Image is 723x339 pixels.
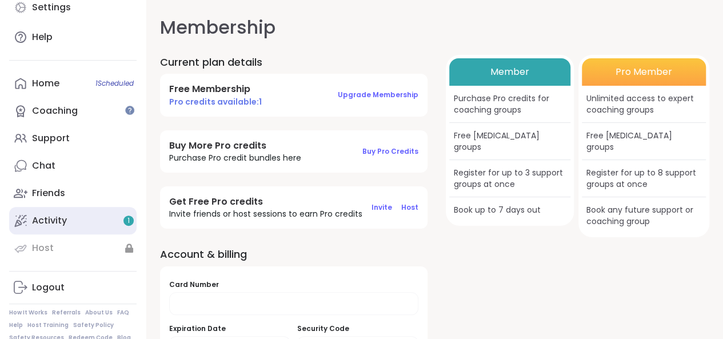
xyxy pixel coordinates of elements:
h4: Buy More Pro credits [169,139,301,152]
div: Help [32,31,53,43]
span: Buy Pro Credits [362,146,418,156]
div: Support [32,132,70,145]
div: Host [32,242,54,254]
div: Register for up to 8 support groups at once [582,160,706,197]
div: Book up to 7 days out [449,197,570,222]
a: Home1Scheduled [9,70,137,97]
div: Coaching [32,105,78,117]
div: Chat [32,159,55,172]
h5: Expiration Date [169,324,290,334]
div: Member [449,58,570,86]
a: Friends [9,180,137,207]
a: Help [9,23,137,51]
div: Home [32,77,59,90]
span: Pro credits available: 1 [169,96,262,107]
h2: Account & billing [160,247,428,261]
div: Logout [32,281,65,294]
a: How It Works [9,309,47,317]
a: Referrals [52,309,81,317]
span: Host [401,202,418,212]
h1: Membership [160,14,709,41]
div: Pro Member [582,58,706,86]
span: Upgrade Membership [338,90,418,99]
button: Invite [372,196,392,220]
a: Logout [9,274,137,301]
h2: Current plan details [160,55,428,69]
h5: Card Number [169,280,418,290]
span: 1 [127,216,130,226]
a: Activity1 [9,207,137,234]
a: About Us [85,309,113,317]
div: Free [MEDICAL_DATA] groups [449,123,570,160]
h5: Security Code [297,324,418,334]
div: Activity [32,214,67,227]
div: Book any future support or coaching group [582,197,706,234]
iframe: Secure card number input frame [179,300,409,309]
div: Settings [32,1,71,14]
button: Upgrade Membership [338,83,418,107]
span: Invite [372,202,392,212]
a: Chat [9,152,137,180]
a: Host [9,234,137,262]
a: Help [9,321,23,329]
h4: Free Membership [169,83,262,95]
span: Invite friends or host sessions to earn Pro credits [169,208,362,220]
a: Support [9,125,137,152]
span: Purchase Pro credit bundles here [169,152,301,163]
iframe: Spotlight [125,106,134,115]
a: Host Training [27,321,69,329]
div: Register for up to 3 support groups at once [449,160,570,197]
a: FAQ [117,309,129,317]
h4: Get Free Pro credits [169,196,362,208]
a: Safety Policy [73,321,114,329]
div: Friends [32,187,65,200]
a: Coaching [9,97,137,125]
div: Purchase Pro credits for coaching groups [449,86,570,123]
div: Free [MEDICAL_DATA] groups [582,123,706,160]
span: 1 Scheduled [95,79,134,88]
button: Host [401,196,418,220]
button: Buy Pro Credits [362,139,418,163]
div: Unlimited access to expert coaching groups [582,86,706,123]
